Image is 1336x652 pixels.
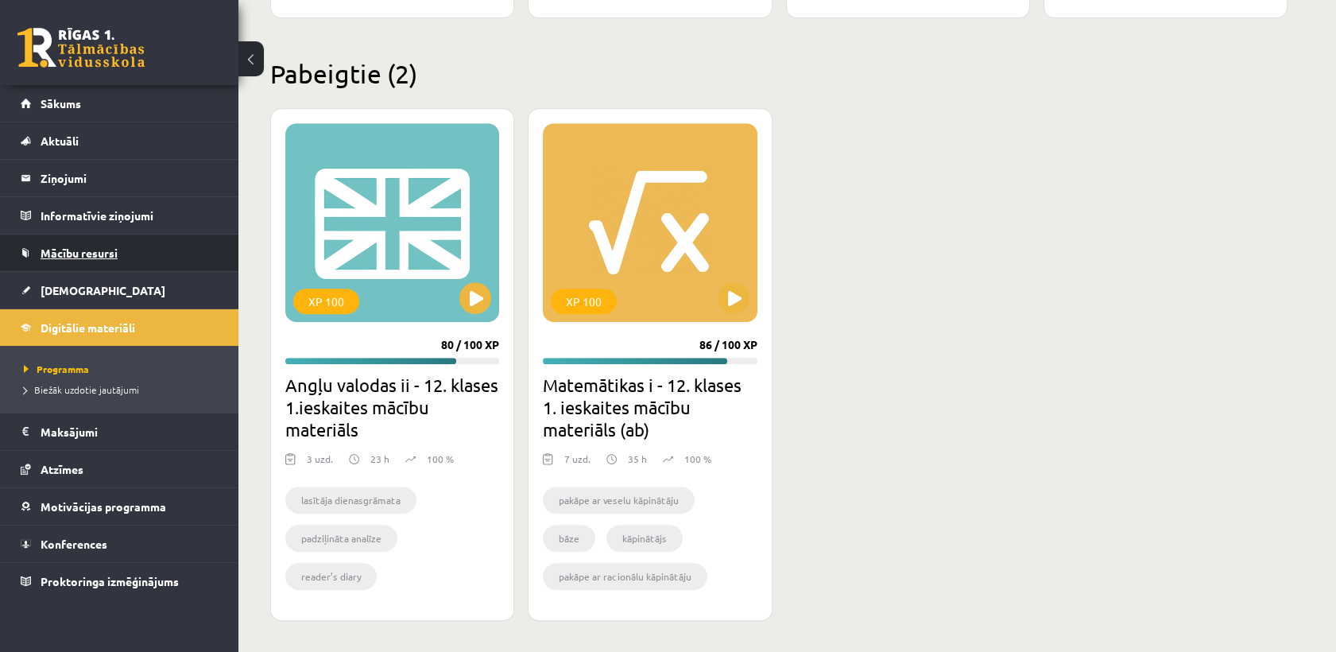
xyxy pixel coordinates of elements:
li: pakāpe ar veselu kāpinātāju [543,487,695,514]
a: Rīgas 1. Tālmācības vidusskola [17,28,145,68]
li: reader’s diary [285,563,377,590]
a: Atzīmes [21,451,219,487]
legend: Ziņojumi [41,160,219,196]
div: XP 100 [551,289,617,314]
a: Mācību resursi [21,235,219,271]
h2: Angļu valodas ii - 12. klases 1.ieskaites mācību materiāls [285,374,499,440]
a: Biežāk uzdotie jautājumi [24,382,223,397]
a: Maksājumi [21,413,219,450]
a: Motivācijas programma [21,488,219,525]
span: Programma [24,363,89,375]
div: 3 uzd. [307,452,333,475]
p: 35 h [628,452,647,466]
span: Sākums [41,96,81,111]
li: bāze [543,525,595,552]
a: Proktoringa izmēģinājums [21,563,219,600]
a: Informatīvie ziņojumi [21,197,219,234]
legend: Maksājumi [41,413,219,450]
span: Atzīmes [41,462,83,476]
a: Ziņojumi [21,160,219,196]
span: Biežāk uzdotie jautājumi [24,383,139,396]
li: padziļināta analīze [285,525,397,552]
p: 100 % [427,452,454,466]
div: 7 uzd. [564,452,591,475]
a: Sākums [21,85,219,122]
h2: Pabeigtie (2) [270,58,1288,89]
span: Digitālie materiāli [41,320,135,335]
h2: Matemātikas i - 12. klases 1. ieskaites mācību materiāls (ab) [543,374,757,440]
li: pakāpe ar racionālu kāpinātāju [543,563,707,590]
a: Digitālie materiāli [21,309,219,346]
legend: Informatīvie ziņojumi [41,197,219,234]
a: Programma [24,362,223,376]
p: 100 % [684,452,711,466]
span: Aktuāli [41,134,79,148]
a: Konferences [21,526,219,562]
li: kāpinātājs [606,525,683,552]
span: Proktoringa izmēģinājums [41,574,179,588]
span: [DEMOGRAPHIC_DATA] [41,283,165,297]
a: [DEMOGRAPHIC_DATA] [21,272,219,309]
span: Konferences [41,537,107,551]
span: Motivācijas programma [41,499,166,514]
p: 23 h [370,452,389,466]
a: Aktuāli [21,122,219,159]
li: lasītāja dienasgrāmata [285,487,416,514]
div: XP 100 [293,289,359,314]
span: Mācību resursi [41,246,118,260]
